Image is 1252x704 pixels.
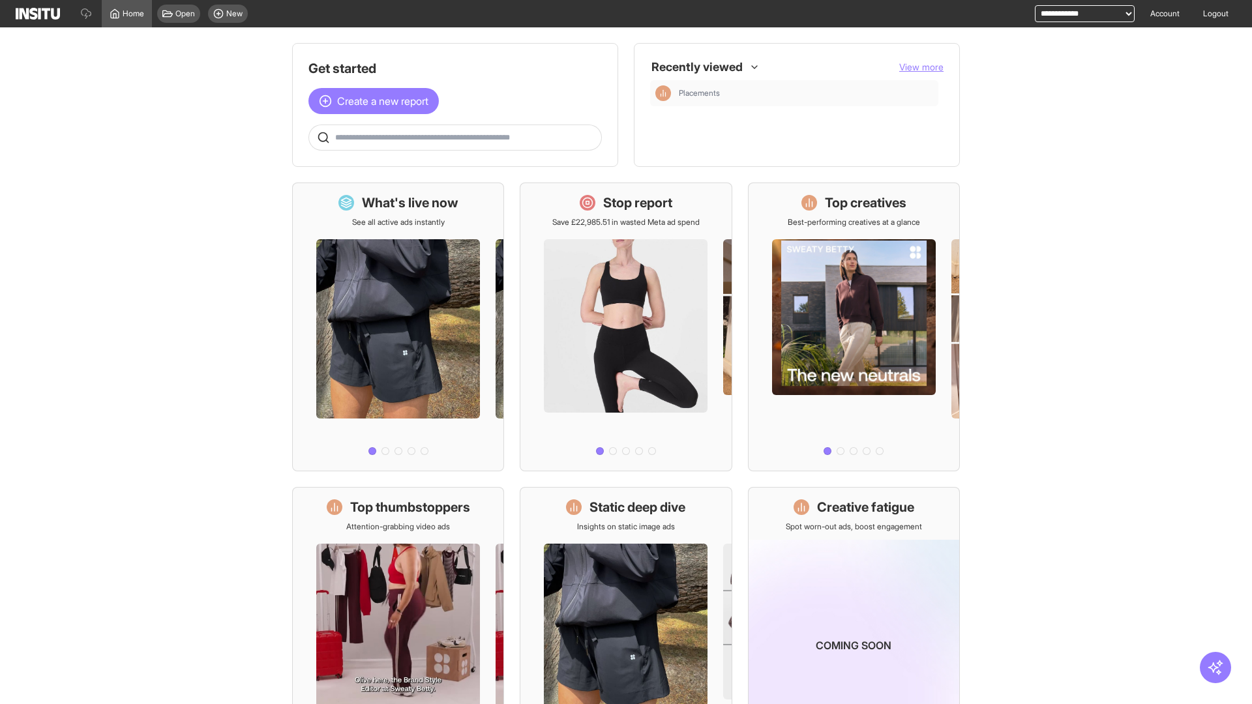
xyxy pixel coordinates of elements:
div: Insights [655,85,671,101]
p: Save £22,985.51 in wasted Meta ad spend [552,217,700,227]
span: Open [175,8,195,19]
span: Placements [679,88,933,98]
h1: Top thumbstoppers [350,498,470,516]
p: Insights on static image ads [577,521,675,532]
a: Top creativesBest-performing creatives at a glance [748,183,960,471]
h1: Top creatives [825,194,906,212]
h1: Get started [308,59,602,78]
span: New [226,8,243,19]
h1: Stop report [603,194,672,212]
span: Placements [679,88,720,98]
button: View more [899,61,944,74]
a: Stop reportSave £22,985.51 in wasted Meta ad spend [520,183,732,471]
h1: Static deep dive [589,498,685,516]
span: Create a new report [337,93,428,109]
p: See all active ads instantly [352,217,445,227]
h1: What's live now [362,194,458,212]
p: Attention-grabbing video ads [346,521,450,532]
p: Best-performing creatives at a glance [788,217,920,227]
span: Home [123,8,144,19]
a: What's live nowSee all active ads instantly [292,183,504,471]
span: View more [899,61,944,72]
img: Logo [16,8,60,20]
button: Create a new report [308,88,439,114]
